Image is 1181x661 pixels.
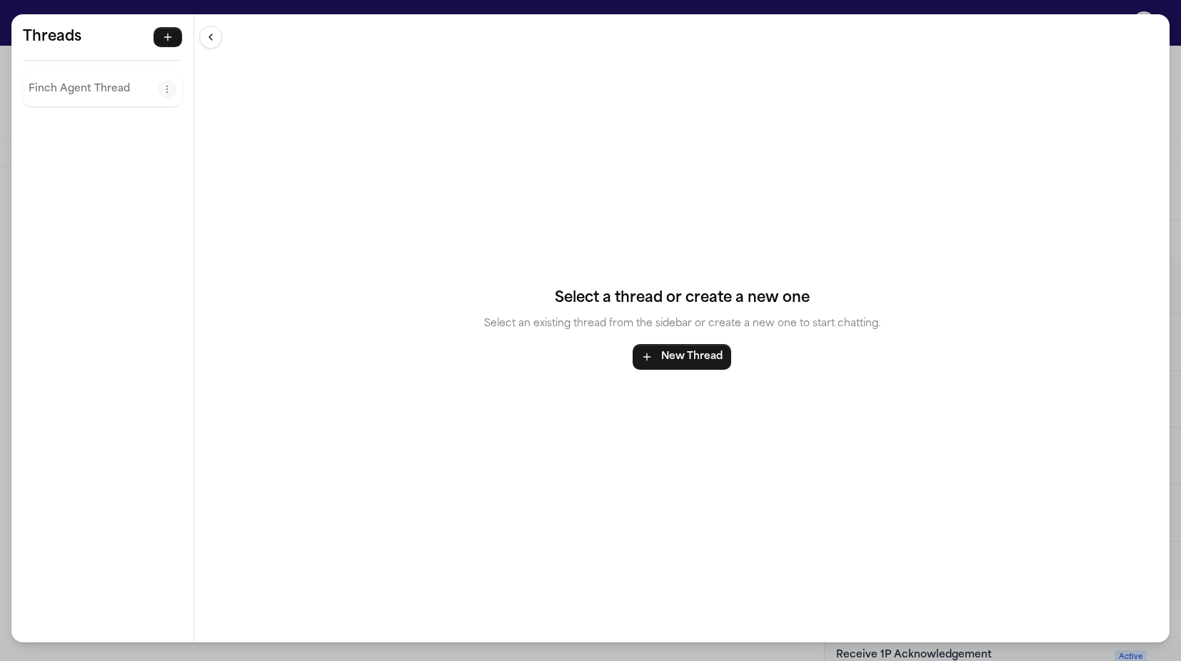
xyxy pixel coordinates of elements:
[633,343,731,369] button: New Thread
[484,286,880,309] h4: Select a thread or create a new one
[29,81,158,98] p: Finch Agent Thread
[29,78,158,101] button: Select thread: Finch Agent Thread
[484,315,880,332] p: Select an existing thread from the sidebar or create a new one to start chatting.
[158,80,176,99] button: Thread actions
[23,26,81,49] h5: Threads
